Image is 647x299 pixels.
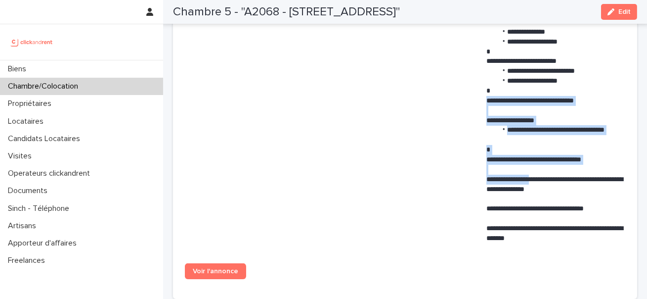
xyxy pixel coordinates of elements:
[4,169,98,178] p: Operateurs clickandrent
[4,256,53,265] p: Freelances
[601,4,637,20] button: Edit
[4,82,86,91] p: Chambre/Colocation
[4,151,40,161] p: Visites
[4,117,51,126] p: Locataires
[185,263,246,279] a: Voir l'annonce
[4,134,88,144] p: Candidats Locataires
[4,239,85,248] p: Apporteur d'affaires
[618,8,631,15] span: Edit
[4,186,55,196] p: Documents
[4,99,59,108] p: Propriétaires
[173,5,400,19] h2: Chambre 5 - "A2068 - [STREET_ADDRESS]"
[193,268,238,275] span: Voir l'annonce
[4,204,77,213] p: Sinch - Téléphone
[4,221,44,231] p: Artisans
[8,32,56,52] img: UCB0brd3T0yccxBKYDjQ
[4,64,34,74] p: Biens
